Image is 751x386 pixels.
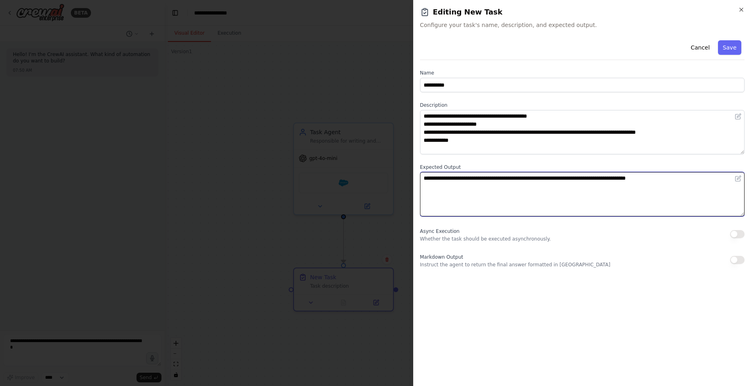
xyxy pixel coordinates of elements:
[420,164,745,170] label: Expected Output
[686,40,714,55] button: Cancel
[420,6,745,18] h2: Editing New Task
[420,102,745,108] label: Description
[420,261,610,268] p: Instruct the agent to return the final answer formatted in [GEOGRAPHIC_DATA]
[420,70,745,76] label: Name
[733,112,743,121] button: Open in editor
[420,228,459,234] span: Async Execution
[733,174,743,183] button: Open in editor
[420,236,551,242] p: Whether the task should be executed asynchronously.
[420,254,463,260] span: Markdown Output
[718,40,741,55] button: Save
[420,21,745,29] span: Configure your task's name, description, and expected output.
